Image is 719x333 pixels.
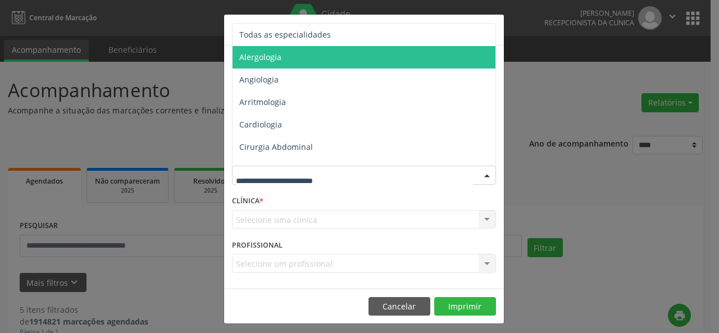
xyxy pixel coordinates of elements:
span: Cirurgia Abdominal [239,142,313,152]
span: Alergologia [239,52,281,62]
span: Todas as especialidades [239,29,331,40]
button: Close [481,15,504,42]
span: Arritmologia [239,97,286,107]
span: Cirurgia Bariatrica [239,164,308,175]
label: CLÍNICA [232,193,263,210]
span: Cardiologia [239,119,282,130]
button: Cancelar [368,297,430,316]
h5: Relatório de agendamentos [232,22,361,37]
span: Angiologia [239,74,279,85]
button: Imprimir [434,297,496,316]
label: PROFISSIONAL [232,236,283,254]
